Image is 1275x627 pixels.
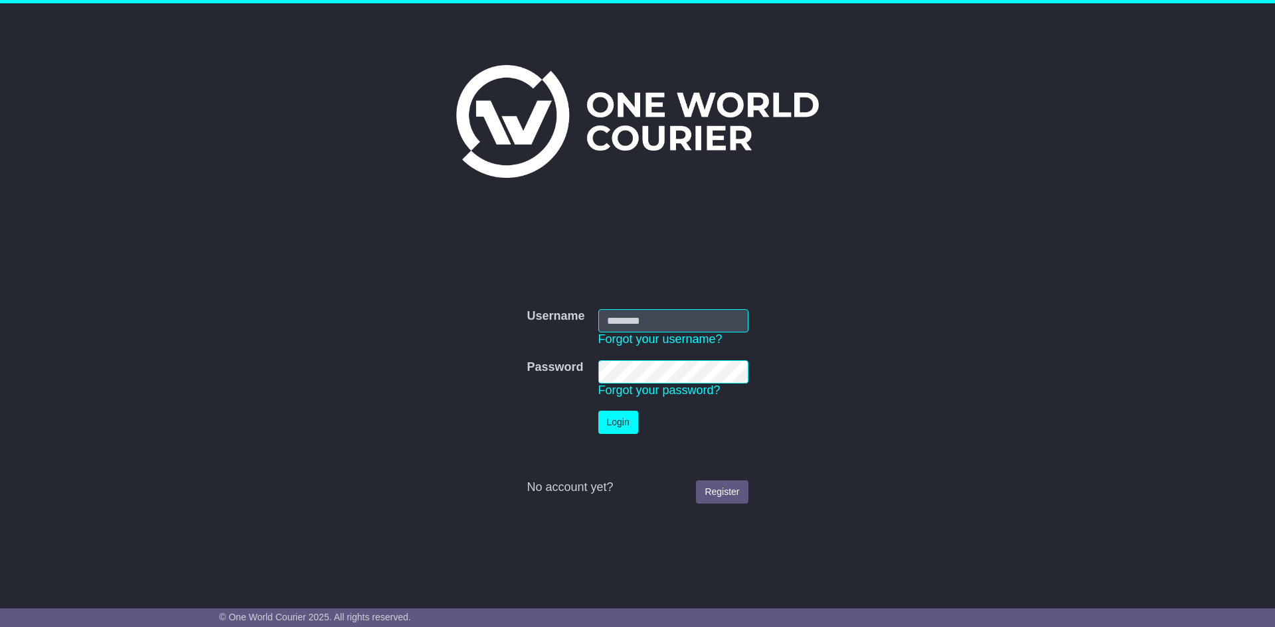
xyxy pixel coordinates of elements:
label: Username [527,309,584,324]
img: One World [456,65,819,178]
a: Forgot your username? [598,332,722,346]
a: Register [696,480,748,504]
div: No account yet? [527,480,748,495]
a: Forgot your password? [598,383,721,397]
button: Login [598,411,638,434]
span: © One World Courier 2025. All rights reserved. [219,612,411,622]
label: Password [527,360,583,375]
